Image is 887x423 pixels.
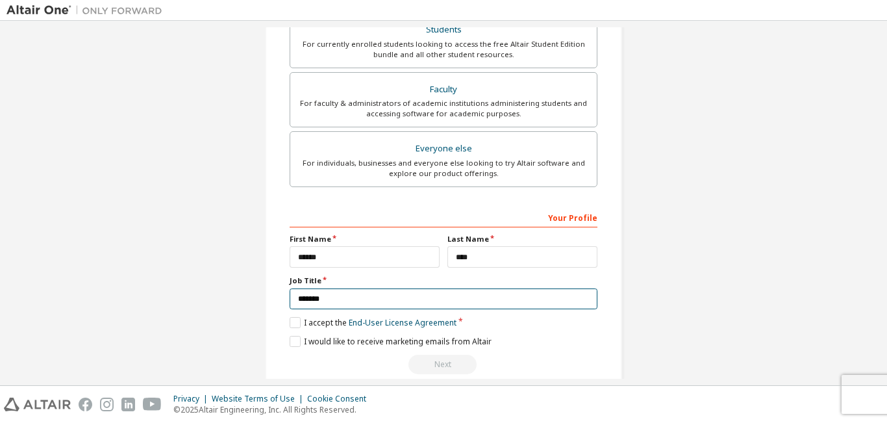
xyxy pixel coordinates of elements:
a: End-User License Agreement [349,317,456,328]
label: I accept the [290,317,456,328]
label: First Name [290,234,440,244]
div: For individuals, businesses and everyone else looking to try Altair software and explore our prod... [298,158,589,179]
img: instagram.svg [100,398,114,411]
img: Altair One [6,4,169,17]
p: © 2025 Altair Engineering, Inc. All Rights Reserved. [173,404,374,415]
img: youtube.svg [143,398,162,411]
div: Your Profile [290,207,597,227]
label: Last Name [447,234,597,244]
div: For currently enrolled students looking to access the free Altair Student Edition bundle and all ... [298,39,589,60]
div: Students [298,21,589,39]
div: For faculty & administrators of academic institutions administering students and accessing softwa... [298,98,589,119]
div: Cookie Consent [307,394,374,404]
div: Everyone else [298,140,589,158]
div: Privacy [173,394,212,404]
img: altair_logo.svg [4,398,71,411]
label: I would like to receive marketing emails from Altair [290,336,492,347]
img: facebook.svg [79,398,92,411]
label: Job Title [290,276,597,286]
div: Select your account type to continue [290,355,597,374]
div: Faculty [298,81,589,99]
div: Website Terms of Use [212,394,307,404]
img: linkedin.svg [121,398,135,411]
